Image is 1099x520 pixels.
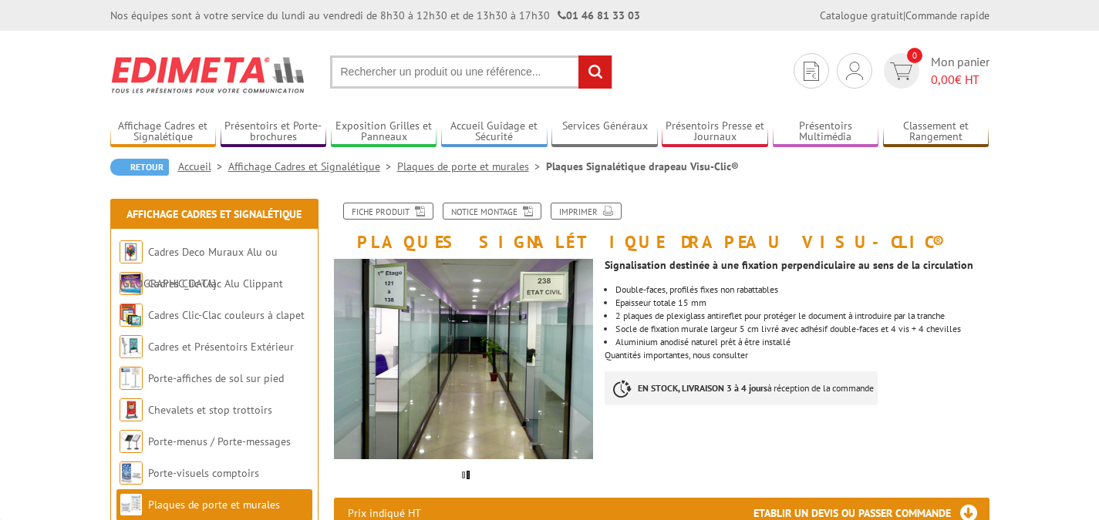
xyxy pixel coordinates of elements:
[638,382,767,394] strong: EN STOCK, LIVRAISON 3 à 4 jours
[120,461,143,485] img: Porte-visuels comptoirs
[110,159,169,176] a: Retour
[615,298,989,307] li: Epaisseur totale 15 mm
[907,48,922,63] span: 0
[605,258,973,272] strong: Signalisation destinée à une fixation perpendiculaire au sens de la circulation
[441,119,548,145] a: Accueil Guidage et Sécurité
[931,72,955,87] span: 0,00
[148,498,280,512] a: Plaques de porte et murales
[546,159,739,174] li: Plaques Signalétique drapeau Visu-Clic®
[148,277,283,290] a: Cadres Clic-Clac Alu Clippant
[615,337,989,347] li: Aluminium anodisé naturel prêt à être installé
[605,251,1000,421] div: Quantités importantes, nous consulter
[605,371,878,405] p: à réception de la commande
[221,119,327,145] a: Présentoirs et Porte-brochures
[343,203,433,220] a: Fiche produit
[931,53,989,89] span: Mon panier
[820,8,989,23] div: |
[110,119,217,145] a: Affichage Cadres et Signalétique
[334,259,594,459] img: drapeau_accroche_murale_verticale_horizontale_mise_en_scene_214041_214143.png
[615,285,989,294] li: Double-faces, profilés fixes non rabattables
[804,62,819,81] img: devis rapide
[148,434,291,448] a: Porte-menus / Porte-messages
[397,159,546,173] a: Plaques de porte et murales
[820,8,903,22] a: Catalogue gratuit
[443,203,541,220] a: Notice Montage
[120,398,143,421] img: Chevalets et stop trottoirs
[148,371,284,385] a: Porte-affiches de sol sur pied
[551,203,622,220] a: Imprimer
[846,62,863,80] img: devis rapide
[178,159,228,173] a: Accueil
[615,324,989,334] li: Socle de fixation murale largeur 5 cm livré avec adhésif double-faces et 4 vis + 4 chevilles
[148,403,272,417] a: Chevalets et stop trottoirs
[578,55,612,89] input: rechercher
[110,8,640,23] div: Nos équipes sont à votre service du lundi au vendredi de 8h30 à 12h30 et de 13h30 à 17h30
[120,245,278,290] a: Cadres Deco Muraux Alu ou [GEOGRAPHIC_DATA]
[120,304,143,327] img: Cadres Clic-Clac couleurs à clapet
[558,8,640,22] strong: 01 46 81 33 03
[120,430,143,453] img: Porte-menus / Porte-messages
[615,311,989,320] li: 2 plaques de plexiglass antireflet pour protéger le document à introduire par la tranche
[331,119,437,145] a: Exposition Grilles et Panneaux
[120,240,143,263] img: Cadres Deco Muraux Alu ou Bois
[120,367,143,390] img: Porte-affiches de sol sur pied
[880,53,989,89] a: devis rapide 0 Mon panier 0,00€ HT
[148,308,305,322] a: Cadres Clic-Clac couleurs à clapet
[110,46,307,103] img: Edimeta
[120,335,143,358] img: Cadres et Présentoirs Extérieur
[662,119,768,145] a: Présentoirs Presse et Journaux
[890,62,912,80] img: devis rapide
[905,8,989,22] a: Commande rapide
[931,71,989,89] span: € HT
[330,55,612,89] input: Rechercher un produit ou une référence...
[148,340,294,354] a: Cadres et Présentoirs Extérieur
[773,119,879,145] a: Présentoirs Multimédia
[148,466,259,480] a: Porte-visuels comptoirs
[120,493,143,516] img: Plaques de porte et murales
[551,119,658,145] a: Services Généraux
[228,159,397,173] a: Affichage Cadres et Signalétique
[883,119,989,145] a: Classement et Rangement
[126,207,302,221] a: Affichage Cadres et Signalétique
